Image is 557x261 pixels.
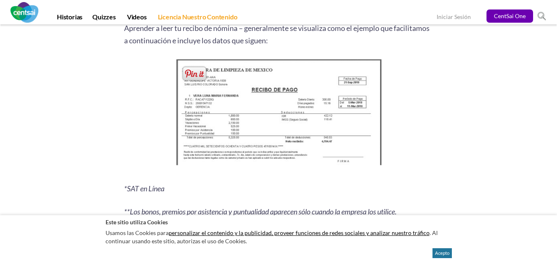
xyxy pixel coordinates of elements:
[124,207,397,216] i: **Los bonos, premios por asistencia y puntualidad aparecen sólo cuando la empresa los utilice.
[153,13,242,24] a: Licencia Nuestro Contenido
[122,13,152,24] a: Videos
[486,9,533,23] a: CentSai One
[432,248,452,258] button: Acepto
[10,2,38,23] img: CentSai
[124,184,165,193] i: *SAT en Línea
[52,13,87,24] a: Historias
[106,218,452,226] h2: Este sitio utiliza Cookies
[106,227,452,247] p: Usamos las Cookies para . Al continuar usando este sitio, autorizas el uso de Cookies.
[124,22,433,47] p: Aprender a leer tu recibo de nómina – generalmente se visualiza como el ejemplo que facilitamos a...
[87,13,121,24] a: Quizzes
[437,13,471,22] a: Iniciar Sesión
